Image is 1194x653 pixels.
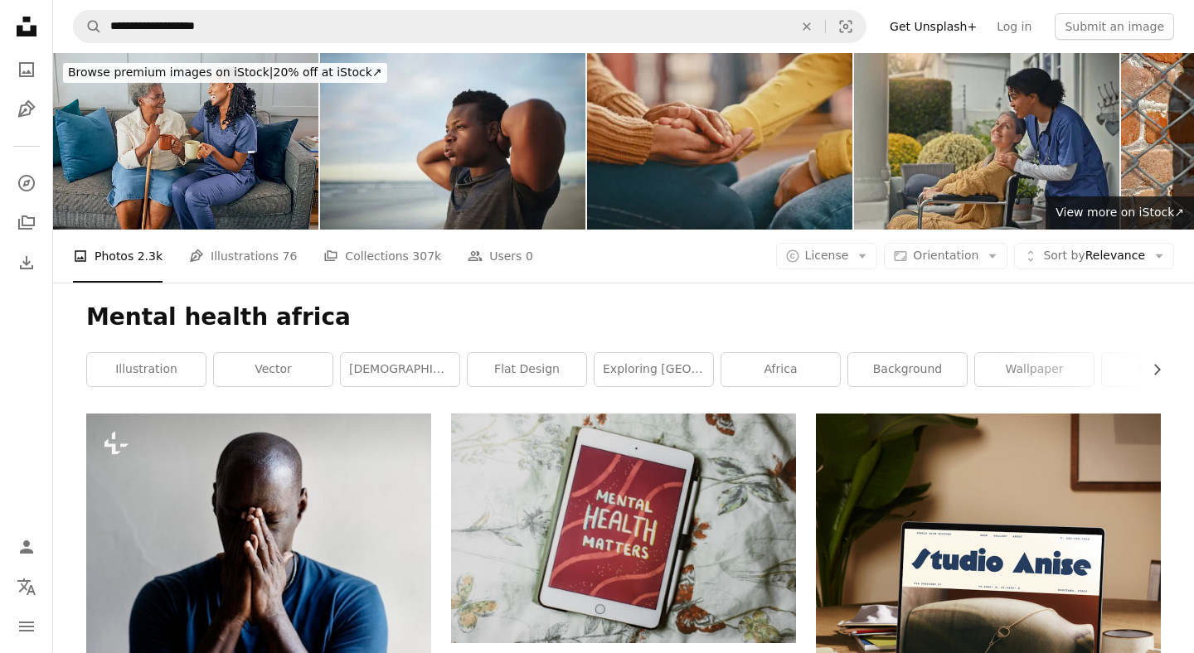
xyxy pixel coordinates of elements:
a: Browse premium images on iStock|20% off at iStock↗ [53,53,397,93]
button: License [776,243,878,269]
img: friendly nursing home employee talking to senior woman resident happy and smiling. [854,53,1119,230]
button: Sort byRelevance [1014,243,1174,269]
span: Orientation [913,249,978,262]
form: Find visuals sitewide [73,10,866,43]
a: Collections [10,206,43,239]
button: Orientation [884,243,1007,269]
img: Portrait of senior woman and young healthcare worker having happy conversation [53,53,318,230]
span: Relevance [1043,248,1145,264]
a: Illustrations [10,93,43,126]
a: Photos [10,53,43,86]
img: Closeup shot of an african american muscular man looking worried and anxious while exercising at ... [320,53,585,230]
img: a tablet with the words mental health matters on it [451,414,796,643]
a: vector [214,353,332,386]
button: Menu [10,610,43,643]
a: View more on iStock↗ [1046,196,1194,230]
button: Search Unsplash [74,11,102,42]
a: illustration [87,353,206,386]
button: Language [10,570,43,603]
span: 76 [283,247,298,265]
a: wallpaper [975,353,1094,386]
div: 20% off at iStock ↗ [63,63,387,83]
img: ***NOTE TO INSPECTOR: Please re-submit again.*** [86,414,431,653]
button: Submit an image [1055,13,1174,40]
span: License [805,249,849,262]
a: Users 0 [468,230,533,283]
a: Get Unsplash+ [880,13,987,40]
span: Browse premium images on iStock | [68,65,273,79]
span: Sort by [1043,249,1085,262]
h1: Mental health africa [86,302,1161,332]
a: Download History [10,246,43,279]
span: 0 [526,247,533,265]
a: background [848,353,967,386]
a: ***NOTE TO INSPECTOR: Please re-submit again.*** [86,525,431,540]
a: Collections 307k [323,230,441,283]
img: Hands, love and care touching in support, trust or unity for community, compassion or understandi... [587,53,852,230]
a: Explore [10,167,43,200]
a: Illustrations 76 [189,230,297,283]
a: flat design [468,353,586,386]
a: Log in [987,13,1041,40]
span: 307k [412,247,441,265]
button: scroll list to the right [1142,353,1161,386]
span: View more on iStock ↗ [1056,206,1184,219]
a: Log in / Sign up [10,530,43,564]
button: Visual search [826,11,866,42]
a: africa [721,353,840,386]
a: a tablet with the words mental health matters on it [451,520,796,535]
a: exploring [GEOGRAPHIC_DATA] [595,353,713,386]
a: [DEMOGRAPHIC_DATA] [341,353,459,386]
button: Clear [789,11,825,42]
